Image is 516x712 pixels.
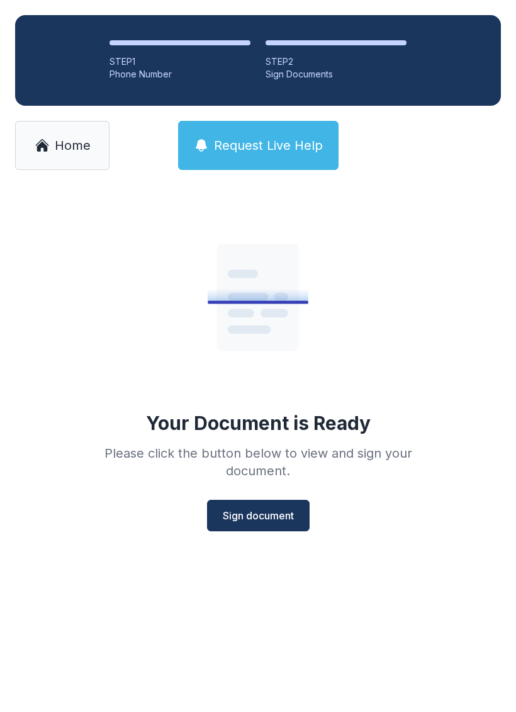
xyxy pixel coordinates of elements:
div: Please click the button below to view and sign your document. [77,444,439,480]
div: STEP 1 [109,55,250,68]
div: Phone Number [109,68,250,81]
div: Your Document is Ready [146,412,371,434]
span: Sign document [223,508,294,523]
div: Sign Documents [266,68,407,81]
span: Home [55,137,91,154]
span: Request Live Help [214,137,323,154]
div: STEP 2 [266,55,407,68]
